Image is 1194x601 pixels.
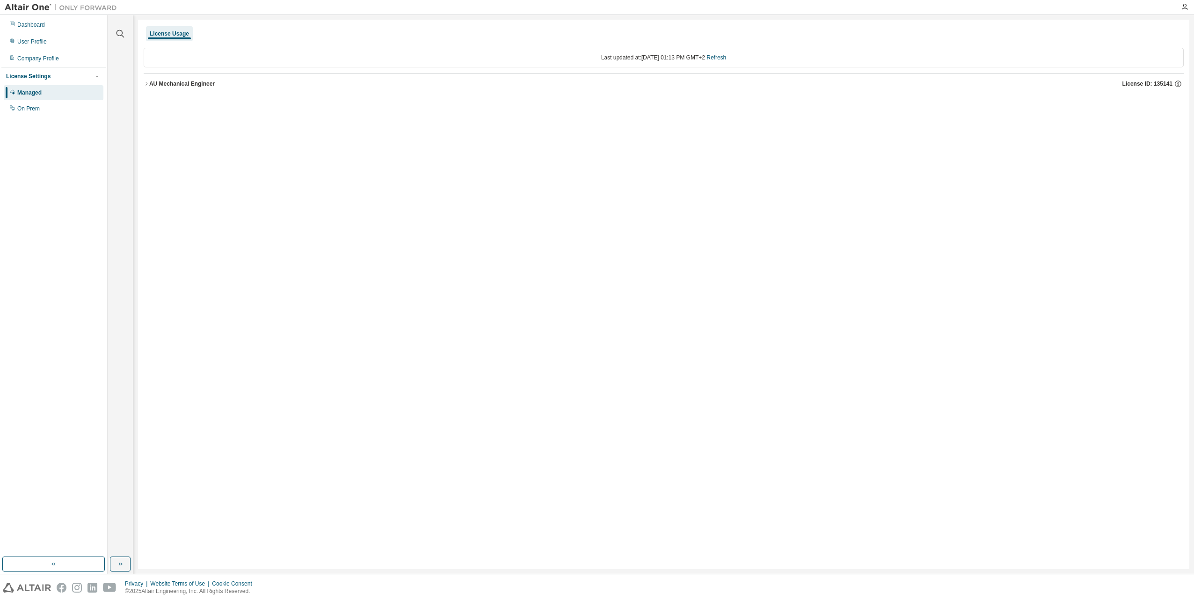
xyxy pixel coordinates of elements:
[125,580,150,587] div: Privacy
[87,583,97,593] img: linkedin.svg
[144,48,1184,67] div: Last updated at: [DATE] 01:13 PM GMT+2
[1122,80,1172,88] span: License ID: 135141
[5,3,122,12] img: Altair One
[17,55,59,62] div: Company Profile
[17,89,42,96] div: Managed
[17,21,45,29] div: Dashboard
[17,38,47,45] div: User Profile
[57,583,66,593] img: facebook.svg
[149,80,215,88] div: AU Mechanical Engineer
[150,580,212,587] div: Website Terms of Use
[150,30,189,37] div: License Usage
[72,583,82,593] img: instagram.svg
[6,73,51,80] div: License Settings
[3,583,51,593] img: altair_logo.svg
[125,587,258,595] p: © 2025 Altair Engineering, Inc. All Rights Reserved.
[103,583,116,593] img: youtube.svg
[17,105,40,112] div: On Prem
[706,54,726,61] a: Refresh
[144,73,1184,94] button: AU Mechanical EngineerLicense ID: 135141
[212,580,257,587] div: Cookie Consent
